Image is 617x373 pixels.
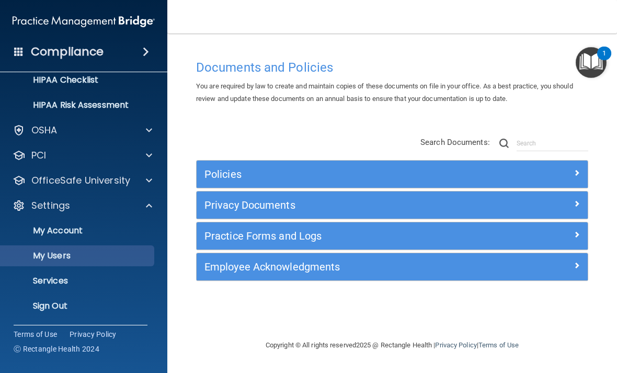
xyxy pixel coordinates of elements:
[31,124,58,137] p: OSHA
[31,174,130,187] p: OfficeSafe University
[14,344,99,354] span: Ⓒ Rectangle Health 2024
[204,199,482,211] h5: Privacy Documents
[517,135,588,151] input: Search
[196,82,573,103] span: You are required by law to create and maintain copies of these documents on file in your office. ...
[7,75,150,85] p: HIPAA Checklist
[31,44,104,59] h4: Compliance
[13,174,152,187] a: OfficeSafe University
[7,276,150,286] p: Services
[204,261,482,273] h5: Employee Acknowledgments
[204,166,580,183] a: Policies
[7,100,150,110] p: HIPAA Risk Assessment
[31,149,46,162] p: PCI
[13,124,152,137] a: OSHA
[7,251,150,261] p: My Users
[478,341,519,349] a: Terms of Use
[576,47,607,78] button: Open Resource Center, 1 new notification
[13,199,152,212] a: Settings
[196,61,588,74] h4: Documents and Policies
[204,168,482,180] h5: Policies
[420,138,490,147] span: Search Documents:
[13,11,155,32] img: PMB logo
[435,341,476,349] a: Privacy Policy
[602,53,606,67] div: 1
[204,258,580,275] a: Employee Acknowledgments
[204,197,580,213] a: Privacy Documents
[7,301,150,311] p: Sign Out
[204,230,482,242] h5: Practice Forms and Logs
[14,329,57,340] a: Terms of Use
[13,149,152,162] a: PCI
[204,228,580,244] a: Practice Forms and Logs
[70,329,117,340] a: Privacy Policy
[201,329,583,362] div: Copyright © All rights reserved 2025 @ Rectangle Health | |
[499,139,509,148] img: ic-search.3b580494.png
[31,199,70,212] p: Settings
[7,225,150,236] p: My Account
